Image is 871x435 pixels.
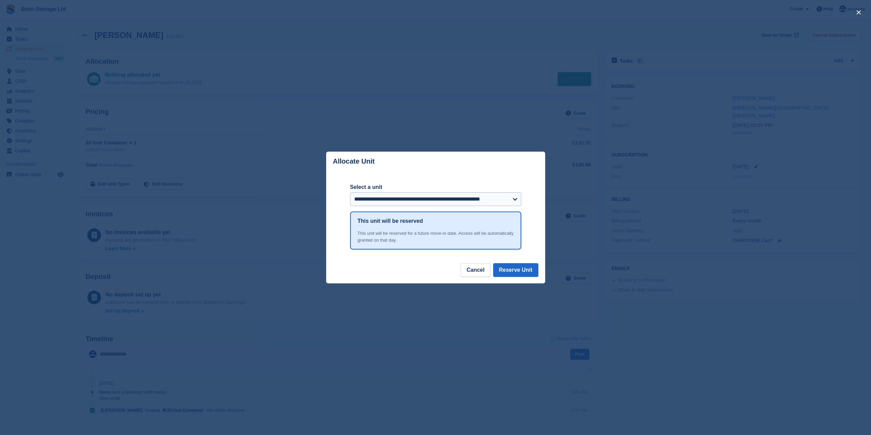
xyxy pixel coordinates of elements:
[333,157,375,165] p: Allocate Unit
[350,183,521,191] label: Select a unit
[493,263,538,277] button: Reserve Unit
[358,230,514,243] div: This unit will be reserved for a future move-in date. Access will be automatically granted on tha...
[461,263,490,277] button: Cancel
[358,217,423,225] h1: This unit will be reserved
[853,7,864,18] button: close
